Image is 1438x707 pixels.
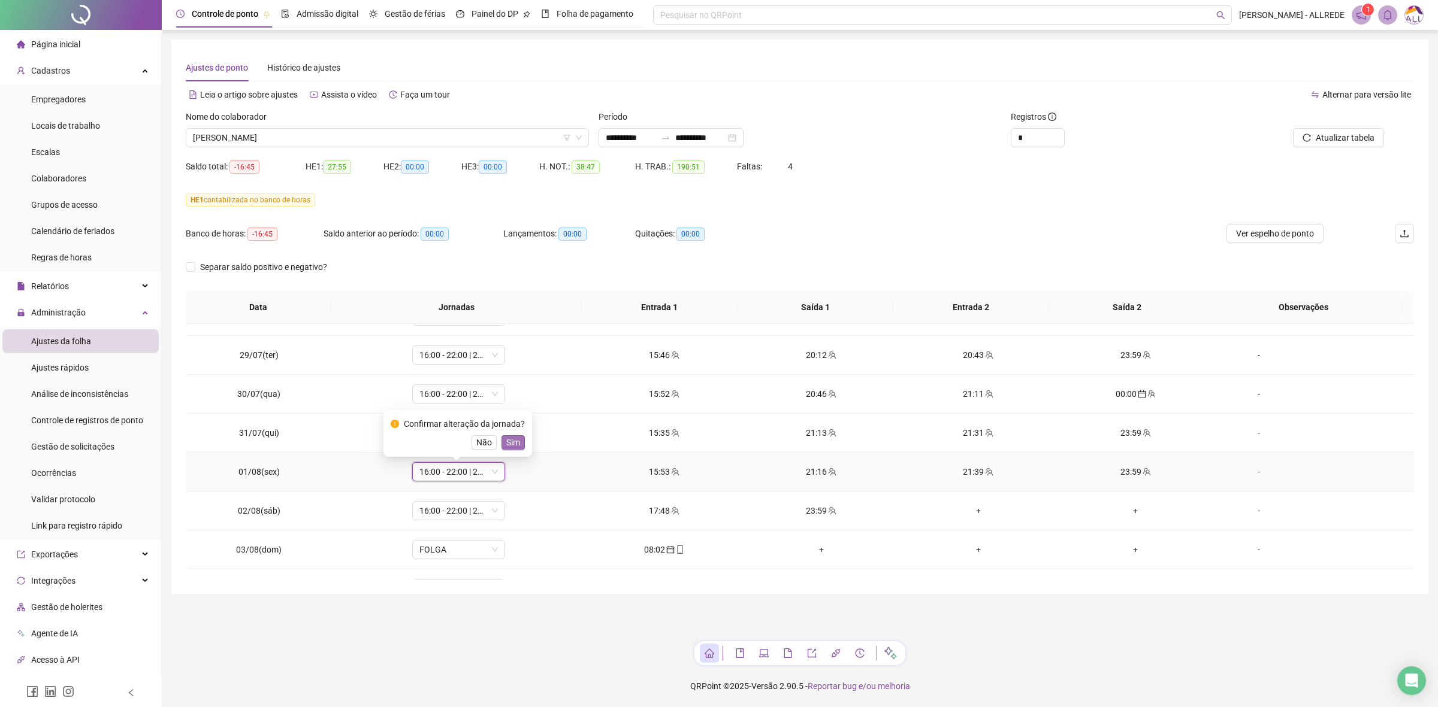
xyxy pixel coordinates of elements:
[827,390,836,398] span: team
[195,260,332,274] span: Separar saldo positivo e negativo?
[1236,227,1314,240] span: Ver espelho de ponto
[297,9,358,19] span: Admissão digital
[984,429,993,437] span: team
[1223,387,1294,400] div: -
[910,426,1047,439] div: 21:31
[1141,468,1151,476] span: team
[419,502,498,520] span: 16:00 - 22:00 | 23:00 - 00:20
[635,160,737,174] div: H. TRAB.:
[324,227,503,241] div: Saldo anterior ao período:
[62,685,74,697] span: instagram
[599,110,635,123] label: Período
[595,426,733,439] div: 15:35
[759,648,769,658] span: laptop
[595,387,733,400] div: 15:52
[575,134,582,141] span: down
[1223,465,1294,478] div: -
[1362,4,1374,16] sup: 1
[186,63,248,72] span: Ajustes de ponto
[17,308,25,317] span: lock
[1067,543,1204,556] div: +
[1223,504,1294,517] div: -
[31,121,100,131] span: Locais de trabalho
[323,160,351,174] span: 27:55
[189,90,197,99] span: file-text
[635,227,755,241] div: Quitações:
[17,40,25,48] span: home
[461,160,539,174] div: HE 3:
[1137,390,1146,398] span: calendar
[751,681,778,691] span: Versão
[193,129,582,147] span: TIAGO NASCIMENTO LIRA
[17,603,25,611] span: apartment
[31,200,98,210] span: Grupos de acesso
[186,227,324,241] div: Banco de horas:
[910,465,1047,478] div: 21:39
[310,90,318,99] span: youtube
[1366,5,1370,14] span: 1
[807,648,817,658] span: export
[670,468,679,476] span: team
[893,291,1049,324] th: Entrada 2
[523,11,530,18] span: pushpin
[389,90,397,99] span: history
[236,545,282,554] span: 03/08(dom)
[1223,543,1294,556] div: -
[541,10,549,18] span: book
[752,543,890,556] div: +
[984,390,993,398] span: team
[670,351,679,359] span: team
[31,363,89,372] span: Ajustes rápidos
[476,436,492,449] span: Não
[17,550,25,559] span: export
[675,545,684,554] span: mobile
[910,387,1047,400] div: 21:11
[661,133,670,142] span: swap-right
[419,541,498,559] span: FOLGA
[506,436,520,449] span: Sim
[31,468,76,478] span: Ocorrências
[229,160,259,174] span: -16:45
[1400,229,1409,238] span: upload
[1311,90,1319,99] span: swap
[31,442,114,451] span: Gestão de solicitações
[127,688,135,697] span: left
[984,351,993,359] span: team
[31,494,95,504] span: Validar protocolo
[31,576,75,585] span: Integrações
[595,543,733,556] div: 08:02
[910,348,1047,362] div: 20:43
[1214,301,1393,314] span: Observações
[472,435,497,450] button: Não
[735,648,745,658] span: book
[1316,131,1374,144] span: Atualizar tabela
[247,227,277,241] span: -16:45
[1067,348,1204,362] div: 23:59
[176,10,185,18] span: clock-circle
[31,281,69,291] span: Relatórios
[595,348,733,362] div: 15:46
[672,160,705,174] span: 190:51
[419,463,498,481] span: 16:00 - 22:00 | 23:00 - 00:20
[738,291,893,324] th: Saída 1
[1226,224,1324,243] button: Ver espelho de ponto
[563,134,570,141] span: filter
[31,415,143,425] span: Controle de registros de ponto
[1141,429,1151,437] span: team
[321,90,377,99] span: Assista o vídeo
[17,576,25,585] span: sync
[752,387,890,400] div: 20:46
[31,602,102,612] span: Gestão de holerites
[1239,8,1345,22] span: [PERSON_NAME] - ALLREDE
[665,545,675,554] span: calendar
[237,389,280,399] span: 30/07(qua)
[783,648,793,658] span: file
[31,174,86,183] span: Colaboradores
[752,348,890,362] div: 20:12
[557,9,633,19] span: Folha de pagamento
[910,543,1047,556] div: +
[1223,348,1294,362] div: -
[827,506,836,515] span: team
[595,465,733,478] div: 15:53
[31,389,128,399] span: Análise de inconsistências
